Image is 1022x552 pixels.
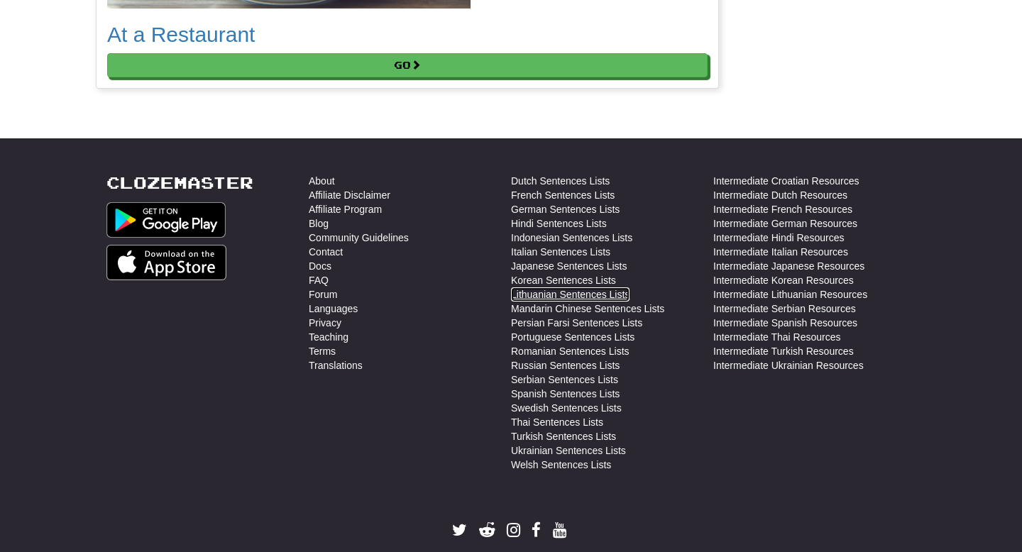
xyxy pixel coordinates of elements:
a: Affiliate Program [309,202,382,216]
a: Romanian Sentences Lists [511,344,630,358]
a: Intermediate Dutch Resources [713,188,847,202]
a: Intermediate French Resources [713,202,852,216]
a: Intermediate German Resources [713,216,857,231]
a: Japanese Sentences Lists [511,259,627,273]
a: Affiliate Disclaimer [309,188,390,202]
a: French Sentences Lists [511,188,615,202]
a: Dutch Sentences Lists [511,174,610,188]
a: Ukrainian Sentences Lists [511,443,626,458]
a: Portuguese Sentences Lists [511,330,634,344]
a: Intermediate Korean Resources [713,273,854,287]
a: Languages [309,302,358,316]
a: Community Guidelines [309,231,409,245]
a: Hindi Sentences Lists [511,216,607,231]
a: Translations [309,358,363,372]
a: Contact [309,245,343,259]
a: Blog [309,216,329,231]
a: Indonesian Sentences Lists [511,231,632,245]
a: Serbian Sentences Lists [511,372,618,387]
a: Teaching [309,330,348,344]
a: Terms [309,344,336,358]
a: Italian Sentences Lists [511,245,610,259]
a: Intermediate Serbian Resources [713,302,856,316]
a: About [309,174,335,188]
a: Intermediate Turkish Resources [713,344,854,358]
a: Intermediate Thai Resources [713,330,841,344]
img: Get it on Google Play [106,202,226,238]
a: Persian Farsi Sentences Lists [511,316,642,330]
a: Korean Sentences Lists [511,273,616,287]
a: German Sentences Lists [511,202,620,216]
a: Spanish Sentences Lists [511,387,620,401]
a: Thai Sentences Lists [511,415,603,429]
a: Intermediate Hindi Resources [713,231,844,245]
h2: At a Restaurant [107,23,708,46]
a: Privacy [309,316,341,330]
a: Intermediate Italian Resources [713,245,848,259]
a: Turkish Sentences Lists [511,429,616,443]
a: Russian Sentences Lists [511,358,620,372]
img: Get it on App Store [106,245,226,280]
a: FAQ [309,273,329,287]
a: Intermediate Japanese Resources [713,259,864,273]
a: Welsh Sentences Lists [511,458,611,472]
a: Lithuanian Sentences Lists [511,287,630,302]
a: Intermediate Ukrainian Resources [713,358,864,372]
a: Intermediate Spanish Resources [713,316,857,330]
a: Swedish Sentences Lists [511,401,622,415]
a: Clozemaster [106,174,253,192]
a: Docs [309,259,331,273]
button: Go [107,53,708,77]
a: Forum [309,287,337,302]
a: Mandarin Chinese Sentences Lists [511,302,664,316]
a: Intermediate Lithuanian Resources [713,287,867,302]
a: Intermediate Croatian Resources [713,174,859,188]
